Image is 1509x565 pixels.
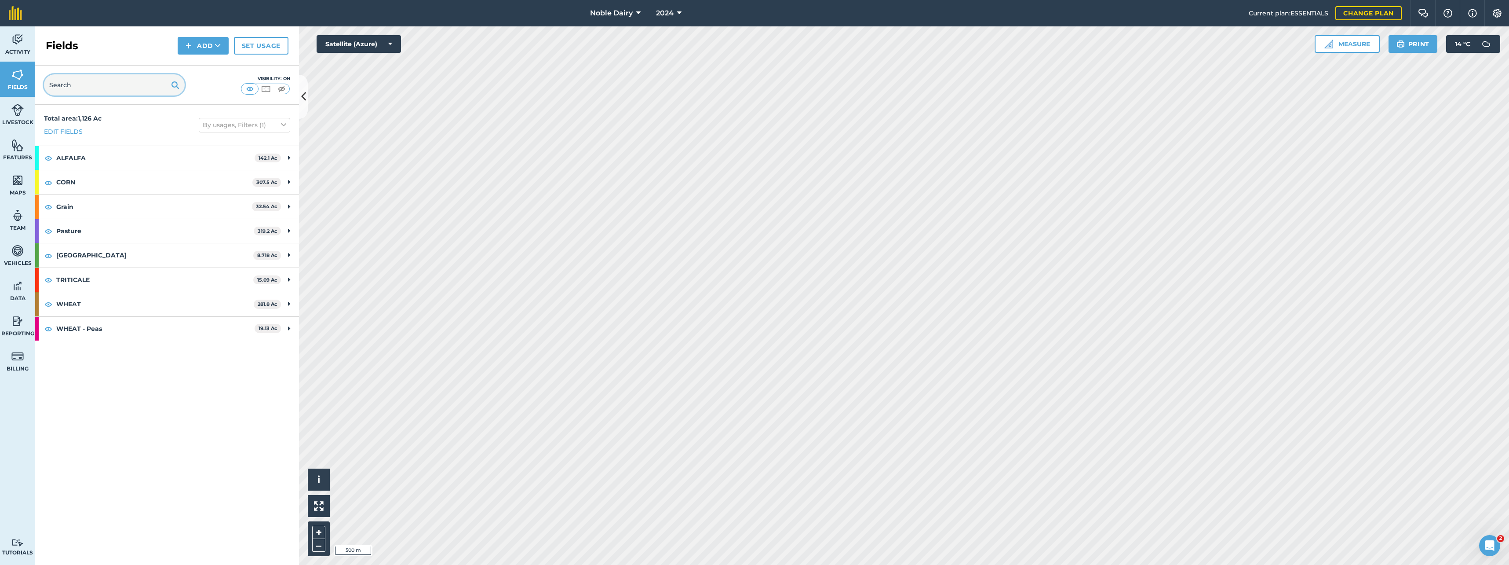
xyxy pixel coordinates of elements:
img: svg+xml;base64,PHN2ZyB4bWxucz0iaHR0cDovL3d3dy53My5vcmcvMjAwMC9zdmciIHdpZHRoPSIxOSIgaGVpZ2h0PSIyNC... [1396,39,1405,49]
button: Satellite (Azure) [317,35,401,53]
img: svg+xml;base64,PHN2ZyB4bWxucz0iaHR0cDovL3d3dy53My5vcmcvMjAwMC9zdmciIHdpZHRoPSIxOSIgaGVpZ2h0PSIyNC... [171,80,179,90]
img: svg+xml;base64,PHN2ZyB4bWxucz0iaHR0cDovL3d3dy53My5vcmcvMjAwMC9zdmciIHdpZHRoPSI1MCIgaGVpZ2h0PSI0MC... [244,84,255,93]
input: Search [44,74,185,95]
img: svg+xml;base64,PHN2ZyB4bWxucz0iaHR0cDovL3d3dy53My5vcmcvMjAwMC9zdmciIHdpZHRoPSIxOCIgaGVpZ2h0PSIyNC... [44,299,52,309]
div: WHEAT - Peas19.13 Ac [35,317,299,341]
iframe: Intercom live chat [1479,535,1500,556]
strong: 142.1 Ac [259,155,277,161]
img: svg+xml;base64,PHN2ZyB4bWxucz0iaHR0cDovL3d3dy53My5vcmcvMjAwMC9zdmciIHdpZHRoPSI1NiIgaGVpZ2h0PSI2MC... [11,174,24,187]
strong: 32.54 Ac [256,203,277,209]
img: svg+xml;base64,PD94bWwgdmVyc2lvbj0iMS4wIiBlbmNvZGluZz0idXRmLTgiPz4KPCEtLSBHZW5lcmF0b3I6IEFkb2JlIE... [11,539,24,547]
img: svg+xml;base64,PD94bWwgdmVyc2lvbj0iMS4wIiBlbmNvZGluZz0idXRmLTgiPz4KPCEtLSBHZW5lcmF0b3I6IEFkb2JlIE... [11,350,24,363]
img: svg+xml;base64,PHN2ZyB4bWxucz0iaHR0cDovL3d3dy53My5vcmcvMjAwMC9zdmciIHdpZHRoPSIxOCIgaGVpZ2h0PSIyNC... [44,226,52,236]
button: – [312,539,325,552]
button: Measure [1315,35,1380,53]
img: svg+xml;base64,PD94bWwgdmVyc2lvbj0iMS4wIiBlbmNvZGluZz0idXRmLTgiPz4KPCEtLSBHZW5lcmF0b3I6IEFkb2JlIE... [1477,35,1495,53]
img: svg+xml;base64,PHN2ZyB4bWxucz0iaHR0cDovL3d3dy53My5vcmcvMjAwMC9zdmciIHdpZHRoPSIxOCIgaGVpZ2h0PSIyNC... [44,153,52,163]
img: svg+xml;base64,PD94bWwgdmVyc2lvbj0iMS4wIiBlbmNvZGluZz0idXRmLTgiPz4KPCEtLSBHZW5lcmF0b3I6IEFkb2JlIE... [11,279,24,293]
div: CORN307.5 Ac [35,170,299,194]
span: 14 ° C [1455,35,1470,53]
button: Add [178,37,229,55]
img: svg+xml;base64,PHN2ZyB4bWxucz0iaHR0cDovL3d3dy53My5vcmcvMjAwMC9zdmciIHdpZHRoPSI1MCIgaGVpZ2h0PSI0MC... [276,84,287,93]
strong: TRITICALE [56,268,253,292]
button: By usages, Filters (1) [199,118,290,132]
img: svg+xml;base64,PHN2ZyB4bWxucz0iaHR0cDovL3d3dy53My5vcmcvMjAwMC9zdmciIHdpZHRoPSIxOCIgaGVpZ2h0PSIyNC... [44,323,52,334]
strong: ALFALFA [56,146,255,170]
strong: 281.8 Ac [258,301,277,307]
img: A question mark icon [1443,9,1453,18]
span: Noble Dairy [590,8,633,18]
button: 14 °C [1446,35,1500,53]
h2: Fields [46,39,78,53]
strong: Total area : 1,126 Ac [44,114,102,122]
div: Pasture319.2 Ac [35,219,299,243]
strong: Grain [56,195,252,219]
div: Visibility: On [241,75,290,82]
span: 2 [1497,535,1504,542]
a: Change plan [1335,6,1402,20]
strong: 19.13 Ac [259,325,277,331]
strong: Pasture [56,219,254,243]
img: svg+xml;base64,PD94bWwgdmVyc2lvbj0iMS4wIiBlbmNvZGluZz0idXRmLTgiPz4KPCEtLSBHZW5lcmF0b3I6IEFkb2JlIE... [11,209,24,222]
img: svg+xml;base64,PHN2ZyB4bWxucz0iaHR0cDovL3d3dy53My5vcmcvMjAwMC9zdmciIHdpZHRoPSI1MCIgaGVpZ2h0PSI0MC... [260,84,271,93]
div: ALFALFA142.1 Ac [35,146,299,170]
strong: 15.09 Ac [257,277,277,283]
strong: 307.5 Ac [256,179,277,185]
img: svg+xml;base64,PHN2ZyB4bWxucz0iaHR0cDovL3d3dy53My5vcmcvMjAwMC9zdmciIHdpZHRoPSIxOCIgaGVpZ2h0PSIyNC... [44,202,52,212]
button: i [308,469,330,491]
img: svg+xml;base64,PHN2ZyB4bWxucz0iaHR0cDovL3d3dy53My5vcmcvMjAwMC9zdmciIHdpZHRoPSIxNCIgaGVpZ2h0PSIyNC... [186,40,192,51]
span: 2024 [656,8,674,18]
div: [GEOGRAPHIC_DATA]8.718 Ac [35,243,299,267]
a: Edit fields [44,127,83,136]
div: Grain32.54 Ac [35,195,299,219]
strong: [GEOGRAPHIC_DATA] [56,243,253,267]
img: svg+xml;base64,PD94bWwgdmVyc2lvbj0iMS4wIiBlbmNvZGluZz0idXRmLTgiPz4KPCEtLSBHZW5lcmF0b3I6IEFkb2JlIE... [11,315,24,328]
span: Current plan : ESSENTIALS [1249,8,1328,18]
div: WHEAT281.8 Ac [35,292,299,316]
strong: 8.718 Ac [257,252,277,258]
img: fieldmargin Logo [9,6,22,20]
img: Four arrows, one pointing top left, one top right, one bottom right and the last bottom left [314,501,324,511]
strong: CORN [56,170,252,194]
img: svg+xml;base64,PD94bWwgdmVyc2lvbj0iMS4wIiBlbmNvZGluZz0idXRmLTgiPz4KPCEtLSBHZW5lcmF0b3I6IEFkb2JlIE... [11,103,24,117]
img: svg+xml;base64,PHN2ZyB4bWxucz0iaHR0cDovL3d3dy53My5vcmcvMjAwMC9zdmciIHdpZHRoPSIxOCIgaGVpZ2h0PSIyNC... [44,275,52,285]
strong: WHEAT [56,292,254,316]
img: svg+xml;base64,PHN2ZyB4bWxucz0iaHR0cDovL3d3dy53My5vcmcvMjAwMC9zdmciIHdpZHRoPSIxOCIgaGVpZ2h0PSIyNC... [44,250,52,261]
strong: 319.2 Ac [258,228,277,234]
button: + [312,526,325,539]
img: A cog icon [1492,9,1502,18]
a: Set usage [234,37,288,55]
img: Ruler icon [1324,40,1333,48]
img: svg+xml;base64,PHN2ZyB4bWxucz0iaHR0cDovL3d3dy53My5vcmcvMjAwMC9zdmciIHdpZHRoPSIxNyIgaGVpZ2h0PSIxNy... [1468,8,1477,18]
strong: WHEAT - Peas [56,317,255,341]
button: Print [1389,35,1438,53]
img: svg+xml;base64,PD94bWwgdmVyc2lvbj0iMS4wIiBlbmNvZGluZz0idXRmLTgiPz4KPCEtLSBHZW5lcmF0b3I6IEFkb2JlIE... [11,33,24,46]
img: svg+xml;base64,PHN2ZyB4bWxucz0iaHR0cDovL3d3dy53My5vcmcvMjAwMC9zdmciIHdpZHRoPSI1NiIgaGVpZ2h0PSI2MC... [11,139,24,152]
img: svg+xml;base64,PD94bWwgdmVyc2lvbj0iMS4wIiBlbmNvZGluZz0idXRmLTgiPz4KPCEtLSBHZW5lcmF0b3I6IEFkb2JlIE... [11,244,24,257]
span: i [317,474,320,485]
img: Two speech bubbles overlapping with the left bubble in the forefront [1418,9,1429,18]
div: TRITICALE15.09 Ac [35,268,299,292]
img: svg+xml;base64,PHN2ZyB4bWxucz0iaHR0cDovL3d3dy53My5vcmcvMjAwMC9zdmciIHdpZHRoPSI1NiIgaGVpZ2h0PSI2MC... [11,68,24,81]
img: svg+xml;base64,PHN2ZyB4bWxucz0iaHR0cDovL3d3dy53My5vcmcvMjAwMC9zdmciIHdpZHRoPSIxOCIgaGVpZ2h0PSIyNC... [44,177,52,188]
